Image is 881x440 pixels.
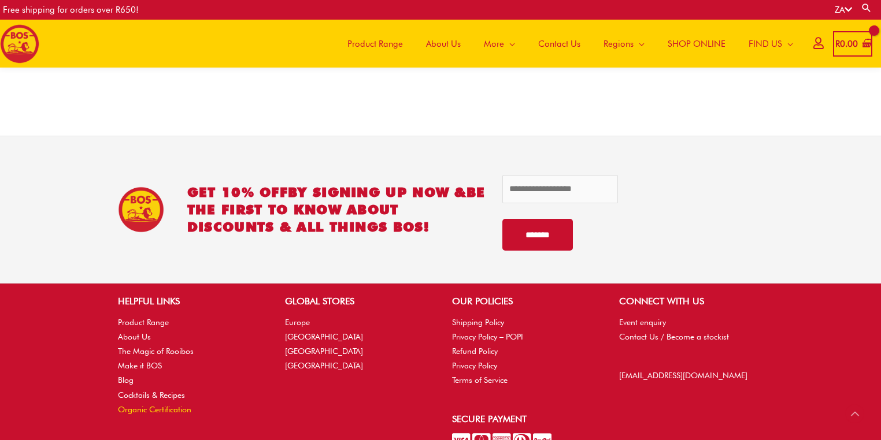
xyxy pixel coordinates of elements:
[619,318,666,327] a: Event enquiry
[592,20,656,68] a: Regions
[118,375,134,385] a: Blog
[452,412,596,426] h2: Secure Payment
[118,405,191,414] a: Organic Certification
[619,332,729,341] a: Contact Us / Become a stockist
[118,187,164,233] img: BOS Ice Tea
[619,371,747,380] a: [EMAIL_ADDRESS][DOMAIN_NAME]
[749,27,782,61] span: FIND US
[426,27,461,61] span: About Us
[327,20,805,68] nav: Site Navigation
[604,27,634,61] span: Regions
[835,5,852,15] a: ZA
[656,20,737,68] a: SHOP ONLINE
[118,361,162,370] a: Make it BOS
[118,294,262,308] h2: HELPFUL LINKS
[187,184,486,236] h2: GET 10% OFF be the first to know about discounts & all things BOS!
[285,332,363,341] a: [GEOGRAPHIC_DATA]
[288,184,467,200] span: BY SIGNING UP NOW &
[452,375,508,385] a: Terms of Service
[285,361,363,370] a: [GEOGRAPHIC_DATA]
[285,294,429,308] h2: GLOBAL STORES
[452,332,523,341] a: Privacy Policy – POPI
[336,20,414,68] a: Product Range
[452,361,497,370] a: Privacy Policy
[538,27,580,61] span: Contact Us
[668,27,725,61] span: SHOP ONLINE
[619,315,763,344] nav: CONNECT WITH US
[118,346,194,356] a: The Magic of Rooibos
[861,2,872,13] a: Search button
[484,27,504,61] span: More
[118,318,169,327] a: Product Range
[452,315,596,388] nav: OUR POLICIES
[452,318,504,327] a: Shipping Policy
[527,20,592,68] a: Contact Us
[285,318,310,327] a: Europe
[285,315,429,374] nav: GLOBAL STORES
[347,27,403,61] span: Product Range
[452,294,596,308] h2: OUR POLICIES
[414,20,472,68] a: About Us
[285,346,363,356] a: [GEOGRAPHIC_DATA]
[118,390,185,400] a: Cocktails & Recipes
[835,39,840,49] span: R
[118,315,262,417] nav: HELPFUL LINKS
[833,31,872,57] a: View Shopping Cart, empty
[619,294,763,308] h2: CONNECT WITH US
[118,332,151,341] a: About Us
[472,20,527,68] a: More
[452,346,498,356] a: Refund Policy
[835,39,858,49] bdi: 0.00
